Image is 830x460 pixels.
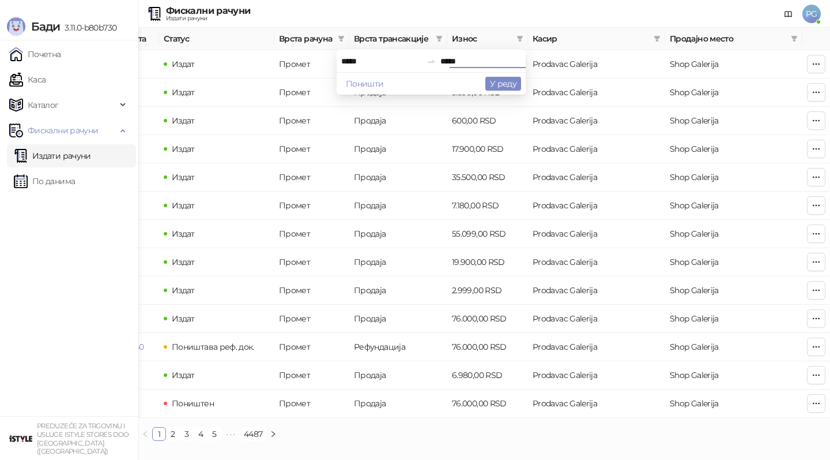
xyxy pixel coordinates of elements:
[349,135,447,163] td: Продаја
[779,5,798,23] a: Документација
[335,30,347,47] span: filter
[166,16,250,21] div: Издати рачуни
[172,200,195,211] span: Издат
[172,370,195,380] span: Издат
[14,170,75,193] a: По данима
[447,192,528,220] td: 7.180,00 RSD
[349,248,447,276] td: Продаја
[274,163,349,192] td: Промет
[9,43,61,66] a: Почетна
[274,78,349,107] td: Промет
[528,361,665,390] td: Prodavac Galerija
[528,78,665,107] td: Prodavac Galerija
[447,361,528,390] td: 6.980,00 RSD
[665,333,802,361] td: Shop Galerija
[221,427,240,441] li: Следећих 5 Страна
[9,68,46,91] a: Каса
[172,144,195,154] span: Издат
[354,32,431,45] span: Врста трансакције
[28,94,59,117] span: Каталог
[349,276,447,305] td: Продаја
[349,220,447,248] td: Продаја
[208,428,221,440] a: 5
[349,163,447,192] td: Продаја
[240,428,266,440] a: 4487
[433,30,445,47] span: filter
[266,427,280,441] li: Следећа страна
[349,390,447,418] td: Продаја
[528,163,665,192] td: Prodavac Galerija
[528,135,665,163] td: Prodavac Galerija
[447,333,528,361] td: 76.000,00 RSD
[485,77,521,91] button: У реду
[791,35,798,42] span: filter
[528,390,665,418] td: Prodavac Galerija
[665,78,802,107] td: Shop Galerija
[528,333,665,361] td: Prodavac Galerija
[802,5,821,23] span: PG
[528,220,665,248] td: Prodavac Galerija
[665,248,802,276] td: Shop Galerija
[28,119,98,142] span: Фискални рачуни
[447,163,528,192] td: 35.500,00 RSD
[341,77,388,91] button: Поништи
[274,192,349,220] td: Промет
[172,115,195,126] span: Издат
[528,248,665,276] td: Prodavac Galerija
[665,305,802,333] td: Shop Galerija
[172,398,214,409] span: Поништен
[172,285,195,296] span: Издат
[166,427,180,441] li: 2
[528,107,665,135] td: Prodavac Galerija
[665,276,802,305] td: Shop Galerija
[349,107,447,135] td: Продаја
[665,192,802,220] td: Shop Galerija
[167,428,179,440] a: 2
[270,431,277,437] span: right
[180,427,194,441] li: 3
[221,427,240,441] span: •••
[274,107,349,135] td: Промет
[528,50,665,78] td: Prodavac Galerija
[338,35,345,42] span: filter
[665,163,802,192] td: Shop Galerija
[349,305,447,333] td: Продаја
[436,35,443,42] span: filter
[37,422,129,455] small: PREDUZEĆE ZA TRGOVINU I USLUGE ISTYLE STORES DOO [GEOGRAPHIC_DATA] ([GEOGRAPHIC_DATA])
[274,50,349,78] td: Промет
[447,390,528,418] td: 76.000,00 RSD
[274,276,349,305] td: Промет
[447,107,528,135] td: 600,00 RSD
[266,427,280,441] button: right
[166,6,250,16] div: Фискални рачуни
[665,220,802,248] td: Shop Galerija
[7,17,25,36] img: Logo
[665,135,802,163] td: Shop Galerija
[172,313,195,324] span: Издат
[533,32,649,45] span: Касир
[528,305,665,333] td: Prodavac Galerija
[274,28,349,50] th: Врста рачуна
[172,59,195,69] span: Издат
[665,50,802,78] td: Shop Galerija
[274,220,349,248] td: Промет
[528,192,665,220] td: Prodavac Galerija
[349,28,447,50] th: Врста трансакције
[670,32,786,45] span: Продајно место
[279,32,333,45] span: Врста рачуна
[14,144,91,167] a: Издати рачуни
[447,305,528,333] td: 76.000,00 RSD
[665,28,802,50] th: Продајно место
[172,172,195,182] span: Издат
[665,361,802,390] td: Shop Galerija
[172,87,195,98] span: Издат
[274,361,349,390] td: Промет
[654,35,661,42] span: filter
[349,333,447,361] td: Рефундација
[349,192,447,220] td: Продаја
[274,135,349,163] td: Промет
[528,28,665,50] th: Касир
[142,431,149,437] span: left
[447,220,528,248] td: 55.099,00 RSD
[9,427,32,450] img: 64x64-companyLogo-77b92cf4-9946-4f36-9751-bf7bb5fd2c7d.png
